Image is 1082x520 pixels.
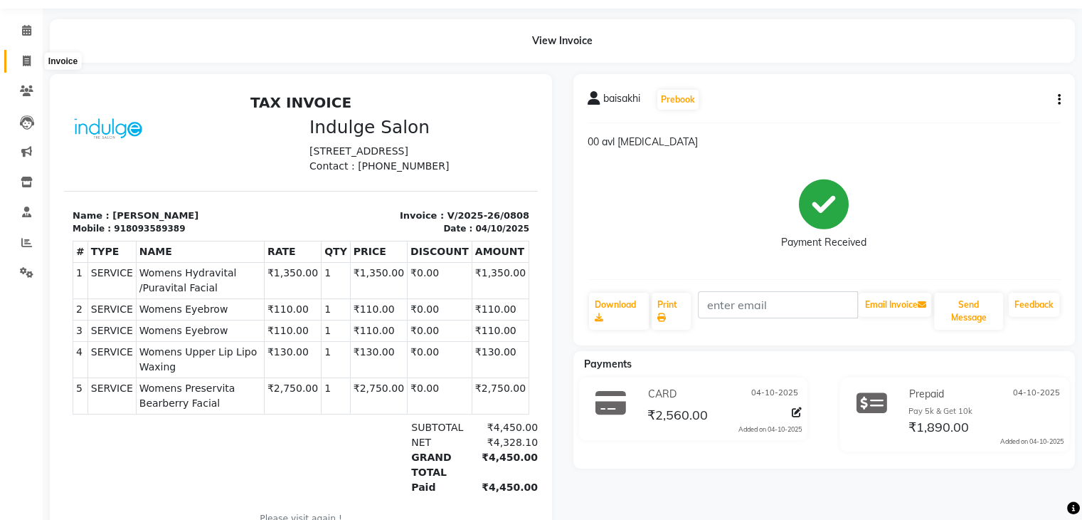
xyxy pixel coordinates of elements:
p: Name : [PERSON_NAME] [9,120,228,135]
p: [STREET_ADDRESS] [245,56,465,71]
div: Mobile : [9,134,47,147]
div: ₹4,450.00 [406,362,474,392]
td: 1 [258,290,287,326]
input: enter email [698,291,858,318]
span: baisakhi [603,91,640,111]
td: ₹0.00 [344,232,408,254]
button: Prebook [657,90,699,110]
div: Generated By : at 04/10/2025 [9,443,465,456]
td: SERVICE [23,254,72,290]
span: Prepaid [909,387,944,402]
span: Womens Upper Lip Lipo Waxing [75,256,197,286]
th: AMOUNT [408,153,465,175]
td: 5 [9,290,24,326]
div: Date : [379,134,408,147]
td: ₹110.00 [200,232,257,254]
td: 1 [9,175,24,211]
td: ₹110.00 [408,211,465,232]
td: ₹110.00 [200,211,257,232]
div: SUBTOTAL [339,332,406,347]
td: ₹2,750.00 [408,290,465,326]
td: ₹110.00 [286,232,343,254]
td: 1 [258,175,287,211]
td: ₹0.00 [344,175,408,211]
th: PRICE [286,153,343,175]
span: Womens Preservita Bearberry Facial [75,293,197,323]
td: ₹130.00 [200,254,257,290]
div: 04/10/2025 [411,134,465,147]
div: ₹4,328.10 [406,347,474,362]
td: SERVICE [23,290,72,326]
td: ₹1,350.00 [408,175,465,211]
span: CARD [647,387,676,402]
td: ₹130.00 [408,254,465,290]
th: QTY [258,153,287,175]
td: SERVICE [23,175,72,211]
span: ₹1,890.00 [908,419,969,439]
span: Womens Hydravital /Puravital Facial [75,177,197,207]
td: 1 [258,232,287,254]
span: Payments [584,358,632,370]
span: ₹2,560.00 [647,407,707,427]
td: ₹130.00 [286,254,343,290]
span: 04-10-2025 [1013,387,1060,402]
h3: Indulge Salon [245,28,465,50]
div: Pay 5k & Get 10k [908,405,1064,417]
div: GRAND TOTAL [339,362,406,392]
div: View Invoice [50,19,1075,63]
td: 4 [9,254,24,290]
th: TYPE [23,153,72,175]
td: 1 [258,254,287,290]
p: Please visit again ! [9,424,465,437]
div: Paid [339,392,406,407]
td: ₹0.00 [344,290,408,326]
td: ₹1,350.00 [200,175,257,211]
td: ₹110.00 [286,211,343,232]
td: SERVICE [23,232,72,254]
span: IND037 Indulge The Salon Raghunathpur [139,444,339,454]
h2: TAX INVOICE [9,6,465,23]
th: RATE [200,153,257,175]
th: NAME [72,153,200,175]
div: Payment Received [781,235,866,250]
p: 00 avl [MEDICAL_DATA] [588,135,1061,150]
td: 2 [9,211,24,232]
td: SERVICE [23,211,72,232]
td: ₹2,750.00 [286,290,343,326]
p: Contact : [PHONE_NUMBER] [245,71,465,85]
td: ₹1,350.00 [286,175,343,211]
button: Send Message [934,293,1003,330]
span: Womens Eyebrow [75,214,197,229]
td: ₹0.00 [344,254,408,290]
a: Feedback [1009,293,1059,317]
div: NET [339,347,406,362]
span: Womens Eyebrow [75,235,197,250]
td: 3 [9,232,24,254]
a: Print [652,293,691,330]
div: Added on 04-10-2025 [1000,437,1064,447]
td: ₹0.00 [344,211,408,232]
div: ₹4,450.00 [406,392,474,407]
div: ₹4,450.00 [406,332,474,347]
div: Added on 04-10-2025 [738,425,802,435]
div: Invoice [45,53,81,70]
th: DISCOUNT [344,153,408,175]
span: 04-10-2025 [751,387,798,402]
td: 1 [258,211,287,232]
button: Email Invoice [859,293,931,317]
a: Download [589,293,649,330]
td: ₹2,750.00 [200,290,257,326]
th: # [9,153,24,175]
td: ₹110.00 [408,232,465,254]
div: 918093589389 [50,134,121,147]
p: Invoice : V/2025-26/0808 [245,120,465,135]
